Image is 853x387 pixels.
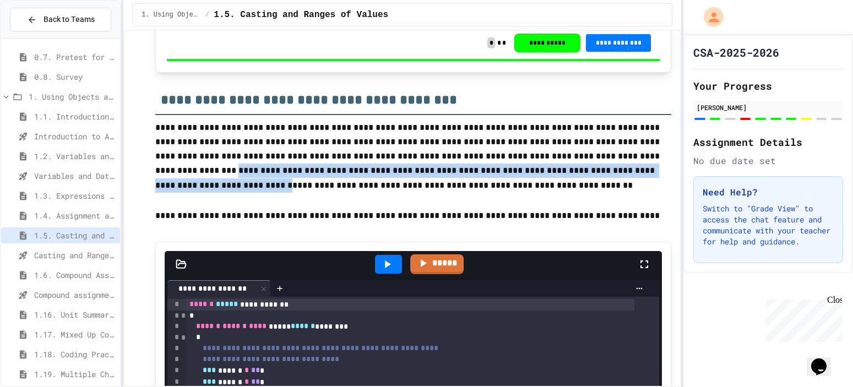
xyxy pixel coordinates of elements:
[205,10,209,19] span: /
[34,210,116,221] span: 1.4. Assignment and Input
[703,186,834,199] h3: Need Help?
[703,203,834,247] p: Switch to "Grade View" to access the chat feature and communicate with your teacher for help and ...
[762,295,842,342] iframe: chat widget
[10,8,111,31] button: Back to Teams
[693,134,843,150] h2: Assignment Details
[214,8,388,21] span: 1.5. Casting and Ranges of Values
[142,10,201,19] span: 1. Using Objects and Methods
[34,230,116,241] span: 1.5. Casting and Ranges of Values
[34,111,116,122] span: 1.1. Introduction to Algorithms, Programming, and Compilers
[34,329,116,340] span: 1.17. Mixed Up Code Practice 1.1-1.6
[34,309,116,320] span: 1.16. Unit Summary 1a (1.1-1.6)
[29,91,116,102] span: 1. Using Objects and Methods
[692,4,726,30] div: My Account
[34,348,116,360] span: 1.18. Coding Practice 1a (1.1-1.6)
[697,102,840,112] div: [PERSON_NAME]
[34,368,116,380] span: 1.19. Multiple Choice Exercises for Unit 1a (1.1-1.6)
[34,249,116,261] span: Casting and Ranges of variables - Quiz
[34,51,116,63] span: 0.7. Pretest for the AP CSA Exam
[693,154,843,167] div: No due date set
[34,289,116,301] span: Compound assignment operators - Quiz
[44,14,95,25] span: Back to Teams
[4,4,76,70] div: Chat with us now!Close
[34,269,116,281] span: 1.6. Compound Assignment Operators
[693,45,779,60] h1: CSA-2025-2026
[34,71,116,83] span: 0.8. Survey
[34,190,116,201] span: 1.3. Expressions and Output [New]
[34,150,116,162] span: 1.2. Variables and Data Types
[807,343,842,376] iframe: chat widget
[34,130,116,142] span: Introduction to Algorithms, Programming, and Compilers
[693,78,843,94] h2: Your Progress
[34,170,116,182] span: Variables and Data Types - Quiz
